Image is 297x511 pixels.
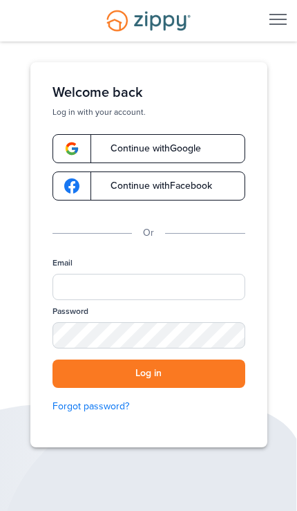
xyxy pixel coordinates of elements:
a: google-logoContinue withFacebook [52,171,245,201]
label: Password [52,306,88,317]
img: google-logo [64,141,79,156]
span: Continue with Facebook [97,181,212,191]
h1: Welcome back [52,84,245,101]
p: Or [143,225,154,241]
label: Email [52,257,73,269]
a: Forgot password? [52,399,245,414]
a: google-logoContinue withGoogle [52,134,245,163]
button: Log in [52,360,245,388]
img: google-logo [64,178,79,194]
p: Log in with your account. [52,106,245,118]
span: Continue with Google [97,144,201,154]
input: Password [52,322,245,349]
input: Email [52,274,245,300]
